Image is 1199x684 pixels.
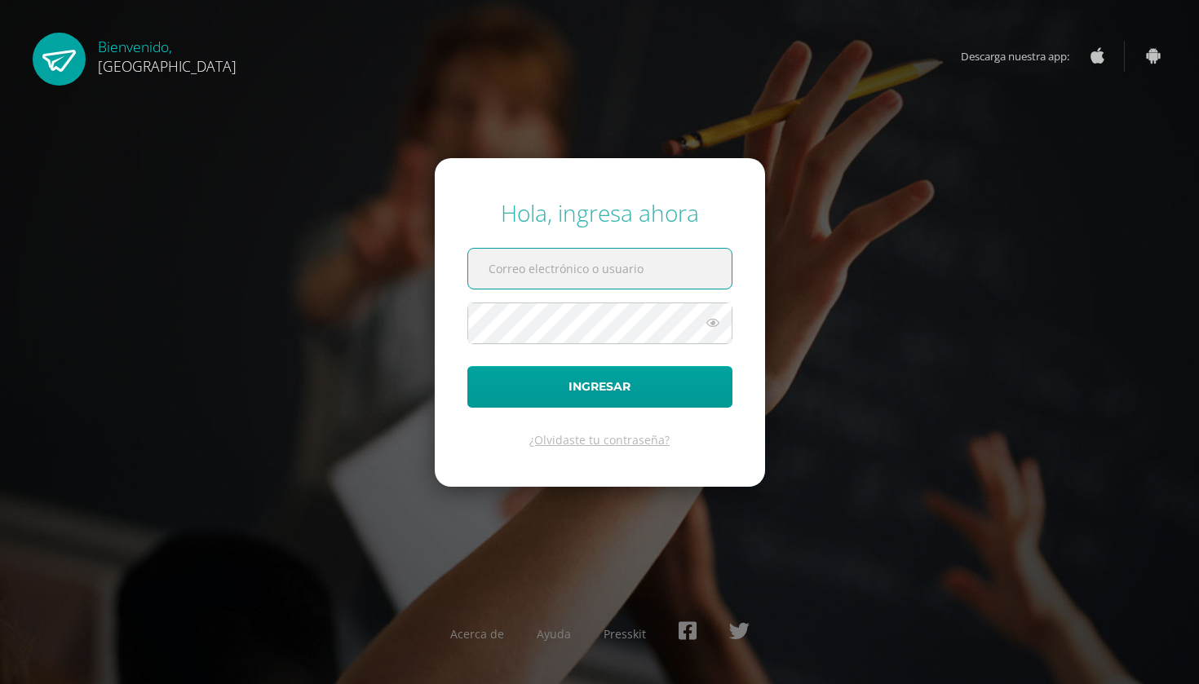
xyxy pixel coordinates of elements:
[529,432,670,448] a: ¿Olvidaste tu contraseña?
[604,626,646,642] a: Presskit
[450,626,504,642] a: Acerca de
[98,56,237,76] span: [GEOGRAPHIC_DATA]
[98,33,237,76] div: Bienvenido,
[537,626,571,642] a: Ayuda
[467,366,732,408] button: Ingresar
[468,249,732,289] input: Correo electrónico o usuario
[467,197,732,228] div: Hola, ingresa ahora
[961,41,1086,72] span: Descarga nuestra app:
